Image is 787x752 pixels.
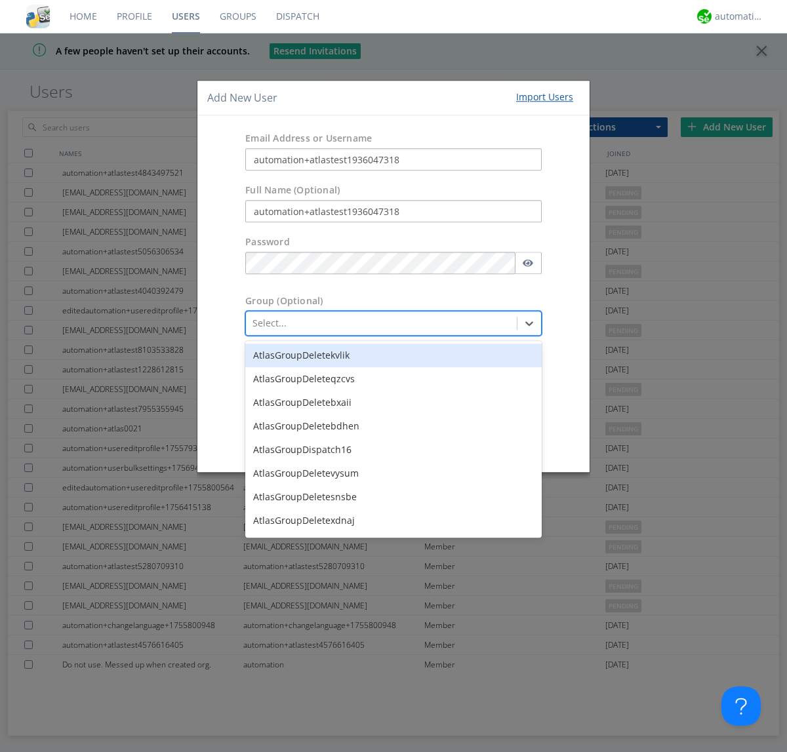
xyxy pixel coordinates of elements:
div: AtlasGroupDeletezomhd [245,533,542,557]
div: AtlasGroupDeletekvlik [245,344,542,368]
label: Email Address or Username [245,132,372,146]
input: e.g. email@address.com, Housekeeping1 [245,149,542,171]
h4: Add New User [207,90,277,106]
div: AtlasGroupDeletebdhen [245,415,542,439]
div: AtlasGroupDeletevysum [245,462,542,486]
div: AtlasGroupDispatch16 [245,439,542,462]
label: Password [245,236,290,249]
img: d2d01cd9b4174d08988066c6d424eccd [697,9,712,24]
label: Full Name (Optional) [245,184,340,197]
div: automation+atlas [715,10,764,23]
div: AtlasGroupDeleteqzcvs [245,368,542,391]
div: AtlasGroupDeletebxaii [245,391,542,415]
div: Import Users [516,90,573,104]
img: cddb5a64eb264b2086981ab96f4c1ba7 [26,5,50,28]
input: Julie Appleseed [245,201,542,223]
div: AtlasGroupDeletexdnaj [245,509,542,533]
div: AtlasGroupDeletesnsbe [245,486,542,509]
label: Group (Optional) [245,295,323,308]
